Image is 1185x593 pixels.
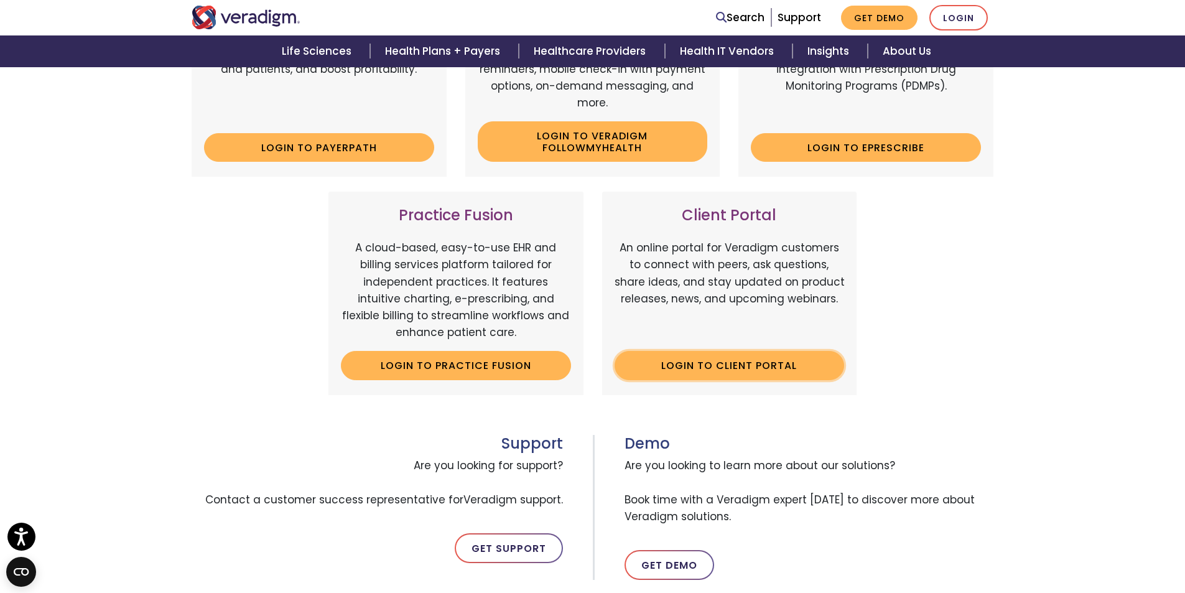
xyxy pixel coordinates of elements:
a: Get Support [455,533,563,563]
a: Get Demo [841,6,918,30]
a: Get Demo [625,550,714,580]
a: Login to Veradigm FollowMyHealth [478,121,708,162]
a: Login [929,5,988,30]
p: A cloud-based, easy-to-use EHR and billing services platform tailored for independent practices. ... [341,240,571,341]
h3: Demo [625,435,994,453]
a: Support [778,10,821,25]
button: Open CMP widget [6,557,36,587]
p: An online portal for Veradigm customers to connect with peers, ask questions, share ideas, and st... [615,240,845,341]
a: Search [716,9,764,26]
a: About Us [868,35,946,67]
a: Insights [792,35,868,67]
a: Healthcare Providers [519,35,664,67]
h3: Practice Fusion [341,207,571,225]
a: Login to Practice Fusion [341,351,571,380]
a: Health Plans + Payers [370,35,519,67]
span: Are you looking for support? Contact a customer success representative for [192,452,563,513]
h3: Support [192,435,563,453]
a: Login to Client Portal [615,351,845,380]
span: Veradigm support. [463,492,563,507]
h3: Client Portal [615,207,845,225]
img: Veradigm logo [192,6,300,29]
a: Login to Payerpath [204,133,434,162]
a: Login to ePrescribe [751,133,981,162]
a: Health IT Vendors [665,35,792,67]
span: Are you looking to learn more about our solutions? Book time with a Veradigm expert [DATE] to dis... [625,452,994,530]
a: Life Sciences [267,35,370,67]
iframe: Drift Chat Widget [1123,531,1170,578]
